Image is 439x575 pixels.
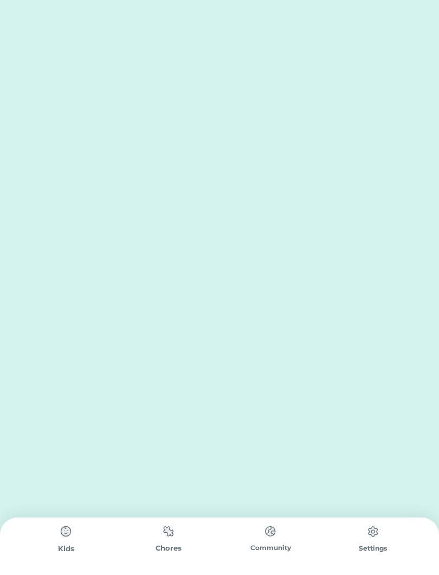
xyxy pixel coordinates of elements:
[260,521,281,542] img: type%3Dchores%2C%20state%3Ddefault.svg
[55,521,77,542] img: type%3Dchores%2C%20state%3Ddefault.svg
[158,521,179,542] img: type%3Dchores%2C%20state%3Ddefault.svg
[15,544,118,554] div: Kids
[362,521,384,542] img: type%3Dchores%2C%20state%3Ddefault.svg
[322,544,424,553] div: Settings
[219,543,322,553] div: Community
[118,543,220,554] div: Chores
